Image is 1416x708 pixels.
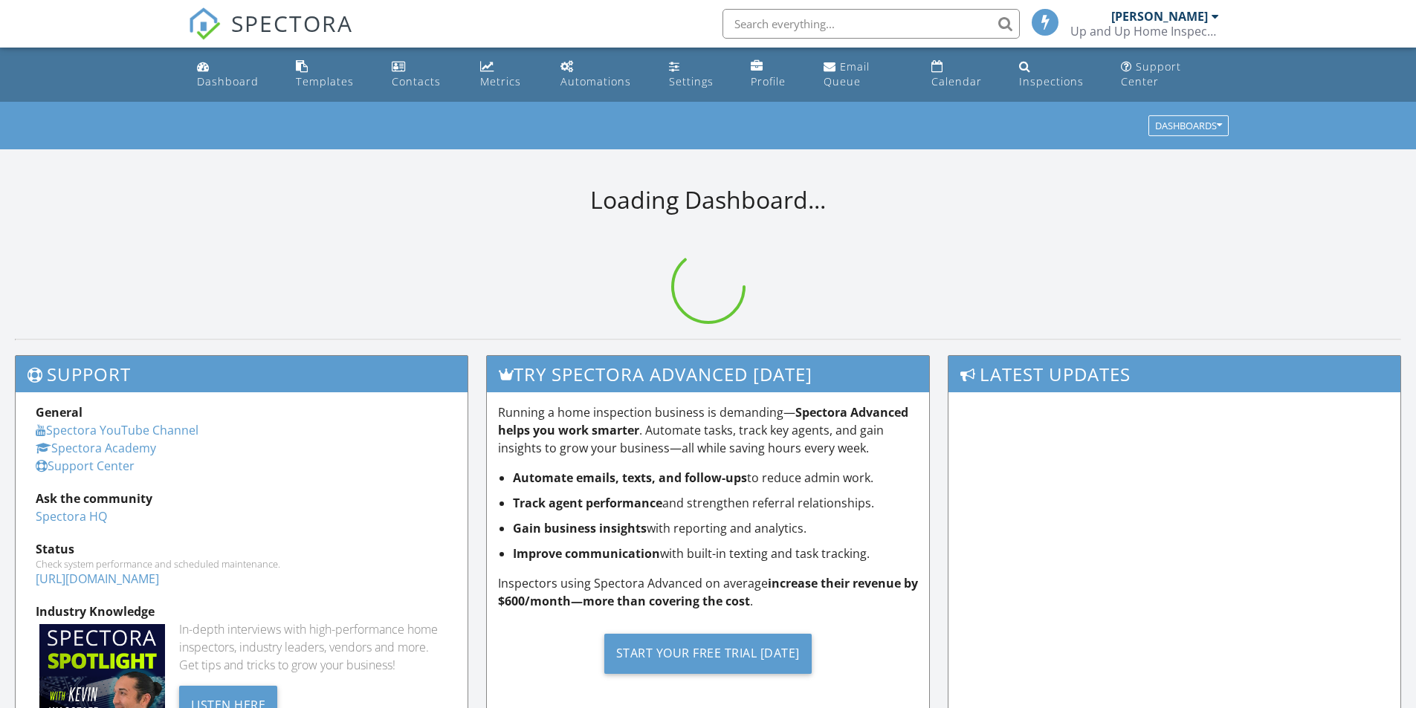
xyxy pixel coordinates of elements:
[16,356,468,392] h3: Support
[1070,24,1219,39] div: Up and Up Home Inspections
[513,495,662,511] strong: Track agent performance
[818,53,914,96] a: Email Queue
[487,356,930,392] h3: Try spectora advanced [DATE]
[1013,53,1102,96] a: Inspections
[296,74,354,88] div: Templates
[513,470,747,486] strong: Automate emails, texts, and follow-ups
[36,571,159,587] a: [URL][DOMAIN_NAME]
[1115,53,1226,96] a: Support Center
[513,494,919,512] li: and strengthen referral relationships.
[36,558,447,570] div: Check system performance and scheduled maintenance.
[290,53,374,96] a: Templates
[498,403,919,457] p: Running a home inspection business is demanding— . Automate tasks, track key agents, and gain ins...
[36,440,156,456] a: Spectora Academy
[513,520,647,536] strong: Gain business insights
[498,575,918,609] strong: increase their revenue by $600/month—more than covering the cost
[1148,116,1229,137] button: Dashboards
[231,7,353,39] span: SPECTORA
[663,53,732,96] a: Settings
[188,7,221,40] img: The Best Home Inspection Software - Spectora
[36,404,83,420] strong: General
[36,603,447,620] div: Industry Knowledge
[669,74,714,88] div: Settings
[513,545,660,562] strong: Improve communication
[1155,121,1222,131] div: Dashboards
[36,490,447,507] div: Ask the community
[931,74,982,88] div: Calendar
[498,404,908,438] strong: Spectora Advanced helps you work smarter
[498,622,919,685] a: Start Your Free Trial [DATE]
[751,74,786,88] div: Profile
[555,53,651,96] a: Automations (Basic)
[1121,59,1181,88] div: Support Center
[604,634,812,674] div: Start Your Free Trial [DATE]
[188,20,353,51] a: SPECTORA
[474,53,543,96] a: Metrics
[513,519,919,537] li: with reporting and analytics.
[948,356,1400,392] h3: Latest Updates
[1019,74,1084,88] div: Inspections
[1111,9,1208,24] div: [PERSON_NAME]
[36,540,447,558] div: Status
[513,545,919,562] li: with built-in texting and task tracking.
[197,74,259,88] div: Dashboard
[498,574,919,610] p: Inspectors using Spectora Advanced on average .
[480,74,521,88] div: Metrics
[722,9,1020,39] input: Search everything...
[925,53,1001,96] a: Calendar
[392,74,441,88] div: Contacts
[36,508,107,524] a: Spectora HQ
[179,620,447,674] div: In-depth interviews with high-performance home inspectors, industry leaders, vendors and more. Ge...
[191,53,279,96] a: Dashboard
[824,59,870,88] div: Email Queue
[513,469,919,487] li: to reduce admin work.
[36,422,198,438] a: Spectora YouTube Channel
[745,53,806,96] a: Company Profile
[386,53,462,96] a: Contacts
[560,74,631,88] div: Automations
[36,458,135,474] a: Support Center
